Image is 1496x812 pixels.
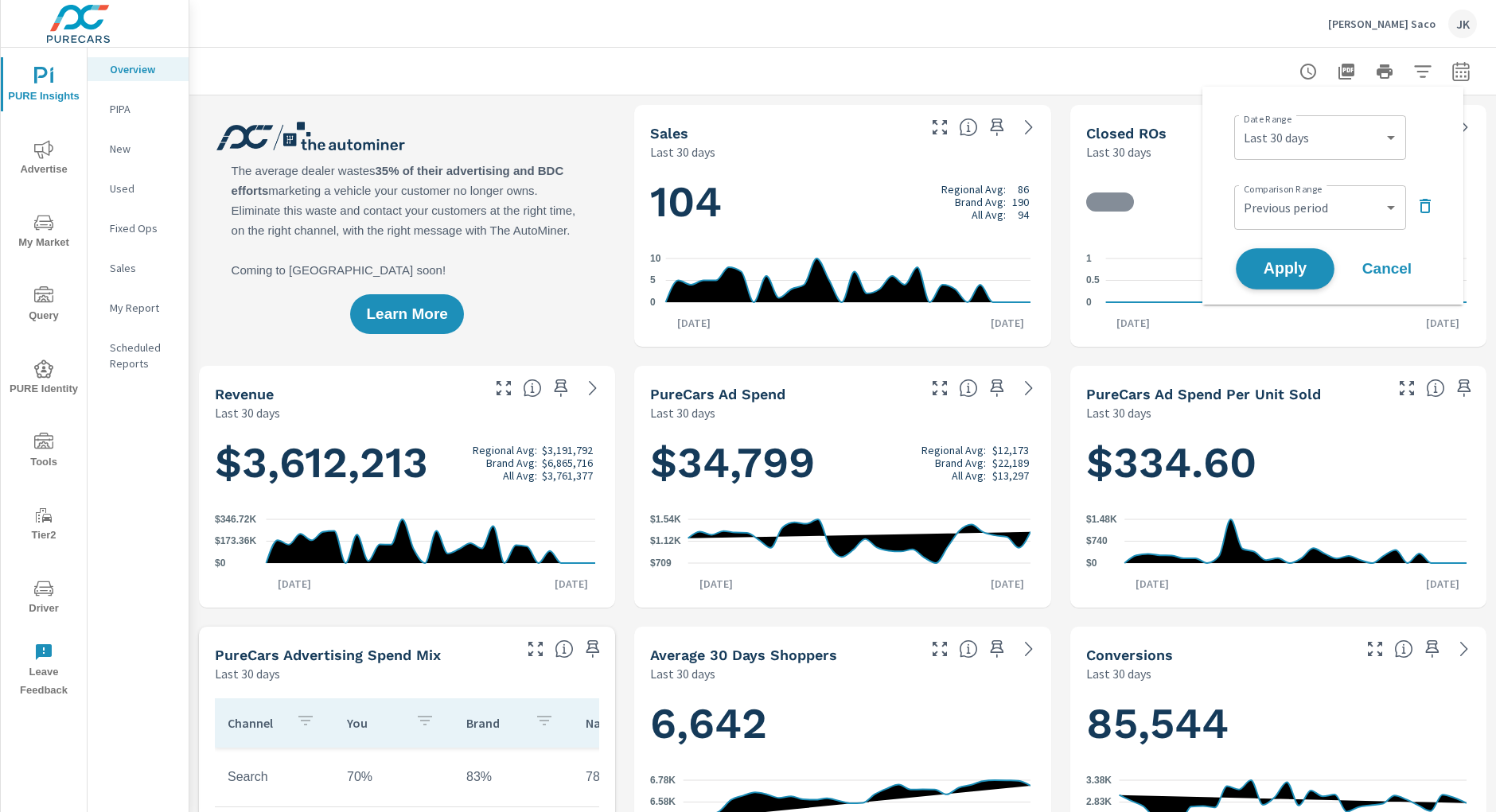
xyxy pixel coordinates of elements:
[1086,558,1097,569] text: $0
[228,715,283,731] p: Channel
[1086,664,1151,683] p: Last 30 days
[1086,775,1112,786] text: 3.38K
[334,757,454,797] td: 70%
[1012,196,1029,208] p: 190
[523,379,542,398] span: Total sales revenue over the selected date range. [Source: This data is sourced from the dealer’s...
[1086,253,1092,264] text: 1
[88,216,189,240] div: Fixed Ops
[992,469,1029,482] p: $13,297
[110,300,176,316] p: My Report
[984,636,1010,662] span: Save this to your personalized report
[650,436,1034,490] h1: $34,799
[1415,315,1471,331] p: [DATE]
[1369,56,1401,87] button: Print Report
[650,514,681,525] text: $1.54K
[486,457,537,469] p: Brand Avg:
[650,297,656,308] text: 0
[110,340,176,371] p: Scheduled Reports
[992,444,1029,457] p: $12,173
[6,643,82,700] span: Leave Feedback
[503,469,537,482] p: All Avg:
[650,647,837,663] h5: Average 30 Days Shoppers
[927,636,953,662] button: Make Fullscreen
[941,183,1006,196] p: Regional Avg:
[580,375,606,401] a: See more details in report
[1236,248,1334,289] button: Apply
[491,375,516,401] button: Make Fullscreen
[548,375,574,401] span: Save this to your personalized report
[1,48,87,706] div: nav menu
[984,375,1010,401] span: Save this to your personalized report
[1362,636,1388,662] button: Make Fullscreen
[215,664,280,683] p: Last 30 days
[1016,115,1042,140] a: See more details in report
[650,253,661,264] text: 10
[267,576,322,592] p: [DATE]
[110,141,176,157] p: New
[1086,297,1092,308] text: 0
[650,175,1034,229] h1: 104
[650,536,681,547] text: $1.12K
[1086,697,1471,751] h1: 85,544
[1086,797,1112,808] text: 2.83K
[88,296,189,320] div: My Report
[6,67,82,106] span: PURE Insights
[688,576,744,592] p: [DATE]
[110,220,176,236] p: Fixed Ops
[523,636,548,662] button: Make Fullscreen
[1420,636,1445,662] span: Save this to your personalized report
[347,715,403,731] p: You
[466,715,522,731] p: Brand
[650,275,656,286] text: 5
[110,61,176,77] p: Overview
[1394,639,1413,659] span: The number of dealer-specified goals completed by a visitor. [Source: This data is provided by th...
[473,444,537,457] p: Regional Avg:
[573,757,692,797] td: 78%
[1086,536,1108,547] text: $740
[650,403,715,422] p: Last 30 days
[666,315,722,331] p: [DATE]
[366,307,447,321] span: Learn More
[1018,208,1029,221] p: 94
[1086,647,1173,663] h5: Conversions
[1086,436,1471,490] h1: $334.60
[1451,375,1477,401] span: Save this to your personalized report
[88,177,189,200] div: Used
[580,636,606,662] span: Save this to your personalized report
[110,101,176,117] p: PIPA
[984,115,1010,140] span: Save this to your personalized report
[959,639,978,659] span: A rolling 30 day total of daily Shoppers on the dealership website, averaged over the selected da...
[215,647,441,663] h5: PureCars Advertising Spend Mix
[952,469,986,482] p: All Avg:
[650,775,676,786] text: 6.78K
[215,403,280,422] p: Last 30 days
[6,433,82,472] span: Tools
[980,315,1035,331] p: [DATE]
[586,715,641,731] p: National
[1407,56,1439,87] button: Apply Filters
[88,256,189,280] div: Sales
[1018,183,1029,196] p: 86
[1105,315,1161,331] p: [DATE]
[1415,576,1471,592] p: [DATE]
[110,181,176,196] p: Used
[110,260,176,276] p: Sales
[650,664,715,683] p: Last 30 days
[980,576,1035,592] p: [DATE]
[215,386,274,402] h5: Revenue
[6,359,82,398] span: PURE Identity
[650,558,672,569] text: $709
[215,558,226,569] text: $0
[6,140,82,179] span: Advertise
[992,457,1029,469] p: $22,189
[215,514,256,525] text: $346.72K
[1451,636,1477,662] a: See more details in report
[650,142,715,161] p: Last 30 days
[1086,514,1117,525] text: $1.48K
[6,506,82,545] span: Tier2
[555,639,574,659] span: This table looks at how you compare to the amount of budget you spend per channel as opposed to y...
[350,294,463,334] button: Learn More
[650,796,676,807] text: 6.58K
[927,115,953,140] button: Make Fullscreen
[215,757,334,797] td: Search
